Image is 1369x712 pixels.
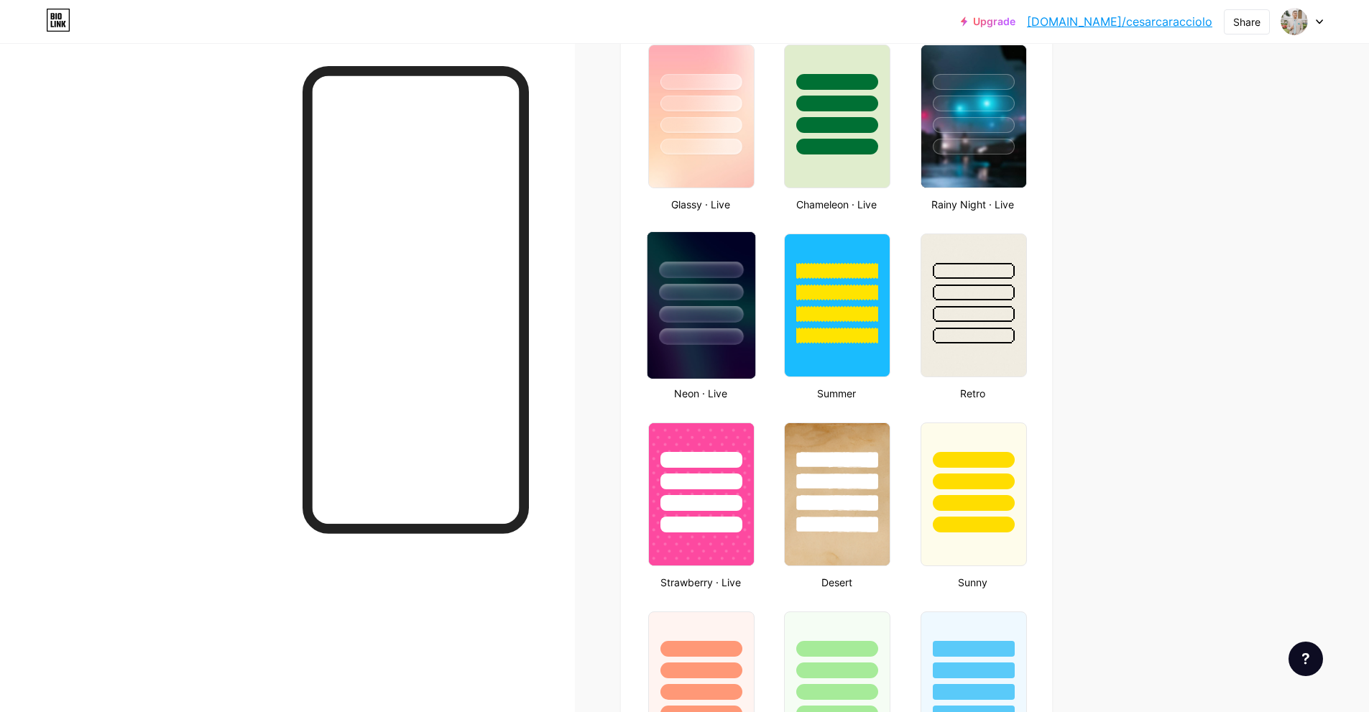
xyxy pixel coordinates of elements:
div: Neon · Live [644,386,757,401]
img: neon.jpg [647,232,755,379]
div: Summer [780,386,893,401]
div: Glassy · Live [644,197,757,212]
a: [DOMAIN_NAME]/cesarcaracciolo [1027,13,1212,30]
div: Rainy Night · Live [916,197,1029,212]
div: Sunny [916,575,1029,590]
a: Upgrade [961,16,1015,27]
div: Retro [916,386,1029,401]
div: Strawberry · Live [644,575,757,590]
div: Share [1233,14,1260,29]
div: Desert [780,575,893,590]
div: Chameleon · Live [780,197,893,212]
img: cesarcaracciolo [1281,8,1308,35]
